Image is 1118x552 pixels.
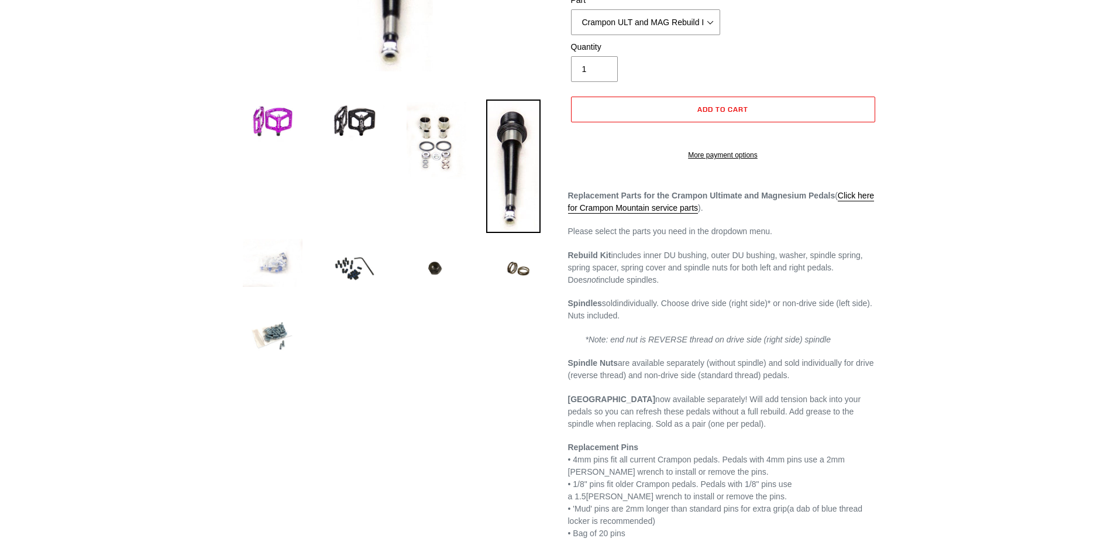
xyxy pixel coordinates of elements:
[571,97,875,122] button: Add to cart
[486,100,541,233] img: Load image into Gallery viewer, Canfield Bikes Crampon ULT and MAG Pedal Service Parts
[568,299,602,308] strong: Spindles
[404,100,469,183] img: Load image into Gallery viewer, Canfield Bikes Crampon ULT and MAG Pedal Service Parts
[602,299,617,308] span: sold
[568,504,863,526] span: (a dab of blue thread locker is recommended)
[322,236,387,301] img: Load image into Gallery viewer, Canfield Bikes Crampon ULT and MAG Pedal Service Parts
[587,275,598,284] em: not
[568,357,878,382] p: are available separately (without spindle) and sold individually for drive (reverse thread) and n...
[697,105,748,114] span: Add to cart
[568,393,878,430] p: now available separately! Will add tension back into your pedals so you can refresh these pedals ...
[568,190,878,214] p: ( ).
[568,225,878,238] p: Please select the parts you need in the dropdown menu.
[586,335,831,344] em: *Note: end nut is REVERSE thread on drive side (right side) spindle
[568,191,875,214] a: Click here for Crampon Mountain service parts
[568,297,878,322] p: individually. Choose drive side (right side)* or non-drive side (left side). Nuts included.
[568,358,618,368] strong: Spindle Nuts
[571,41,720,53] label: Quantity
[568,443,639,452] strong: Replacement Pins
[568,441,878,540] p: • 4mm pins fit all current Crampon pedals. Pedals with 4mm pins use a 2mm [PERSON_NAME] wrench to...
[568,249,878,286] p: includes inner DU bushing, outer DU bushing, washer, spindle spring, spring spacer, spring cover ...
[568,251,611,260] strong: Rebuild Kit
[568,395,656,404] strong: [GEOGRAPHIC_DATA]
[486,236,551,301] img: Load image into Gallery viewer, Canfield Bikes Crampon ULT and MAG Pedal Service Parts
[571,150,875,160] a: More payment options
[568,191,835,200] strong: Replacement Parts for the Crampon Ultimate and Magnesium Pedals
[322,100,387,144] img: Load image into Gallery viewer, Canfield Bikes Crampon ULT and MAG Pedal Service Parts
[240,304,305,369] img: Load image into Gallery viewer, Canfield Bikes Crampon ULT and MAG Pedal Service Parts
[404,236,469,297] img: Load image into Gallery viewer, Canfield Bikes Crampon ULT and MAG Pedal Service Parts
[240,236,305,289] img: Load image into Gallery viewer, Canfield Bikes Crampon ULT and MAG Pedal Service Parts
[240,100,305,144] img: Load image into Gallery viewer, Canfield Bikes Crampon ULT and MAG Pedal Service Parts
